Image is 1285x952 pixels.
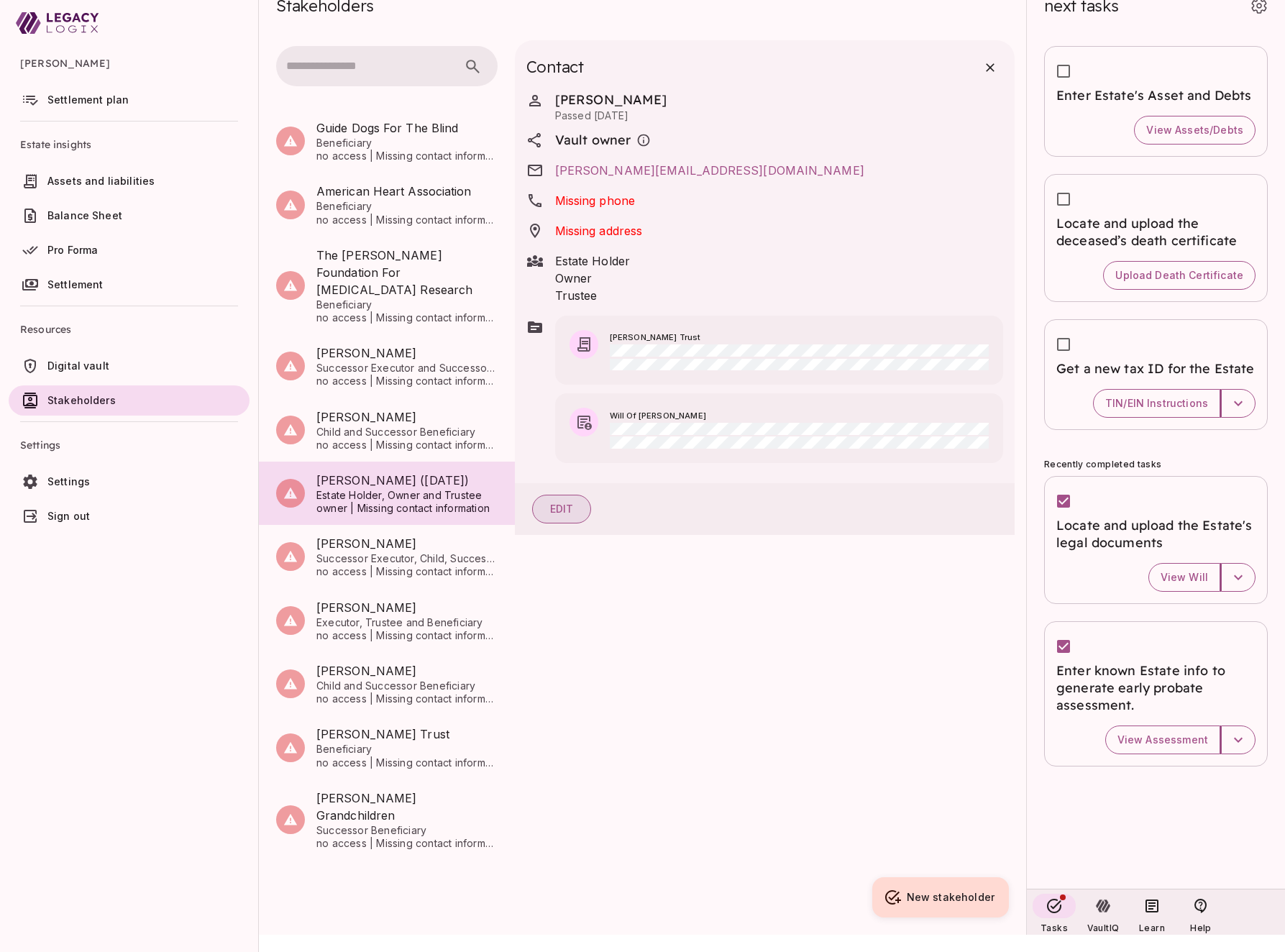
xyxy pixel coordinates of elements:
span: The [PERSON_NAME] Foundation For [MEDICAL_DATA] Research [316,247,498,298]
span: Beneficiary [316,137,498,150]
span: Guide Dogs For The Blind [316,119,498,137]
span: Assets and liabilities [47,175,155,187]
span: Pro Forma [47,244,98,256]
span: Enter Estate's Asset and Debts [1056,87,1256,104]
span: [PERSON_NAME] [316,344,498,362]
span: Successor Executor, Child, Successor Trustee and Successor Beneficiary [316,552,498,565]
button: TIN/EIN Instructions [1093,389,1220,418]
a: Sign out [9,501,250,531]
span: Locate and upload the Estate's legal documents [1056,517,1256,551]
span: Upload Death Certificate [1115,269,1243,282]
span: no access | Missing contact information [316,375,498,388]
span: no access | Missing contact information [316,629,498,642]
span: View Assessment [1117,733,1208,746]
span: Vault owner [555,132,631,148]
span: Settlement plan [47,93,129,106]
span: View Assets/Debts [1146,124,1243,137]
span: Trustee [555,287,630,304]
span: no access | Missing contact information [316,439,498,452]
span: Balance Sheet [47,209,122,221]
span: Get a new tax ID for the Estate [1056,360,1256,377]
a: Digital vault [9,351,250,381]
span: Tasks [1041,923,1068,933]
span: Beneficiary [316,298,498,311]
span: Sign out [47,510,90,522]
span: Missing phone [555,192,635,209]
a: Balance Sheet [9,201,250,231]
span: no access | Missing contact information [316,150,498,163]
span: [PERSON_NAME] [555,92,667,109]
span: [PERSON_NAME] [316,662,498,679]
a: [PERSON_NAME][EMAIL_ADDRESS][DOMAIN_NAME] [555,163,864,178]
span: Successor Executor and Successor Trustee [316,362,498,375]
span: VaultIQ [1087,923,1119,933]
a: Stakeholders [9,385,250,416]
span: Beneficiary [316,200,498,213]
button: View Assets/Debts [1134,116,1256,145]
span: Contact [526,58,584,78]
span: [PERSON_NAME] [316,408,498,426]
span: View Will [1161,571,1208,584]
a: Settlement plan [9,85,250,115]
span: Locate and upload the deceased’s death certificate [1056,215,1256,250]
span: Estate insights [20,127,238,162]
div: Get a new tax ID for the EstateTIN/EIN Instructions [1044,319,1268,430]
button: View Assessment [1105,726,1220,754]
div: Locate and upload the deceased’s death certificateUpload Death Certificate [1044,174,1268,302]
span: Help [1190,923,1211,933]
span: Recently completed tasks [1044,459,1161,470]
span: American Heart Association [316,183,498,200]
button: Will Of [PERSON_NAME] [555,393,1003,463]
span: [PERSON_NAME] Trust [316,726,498,743]
a: Settlement [9,270,250,300]
div: Enter Estate's Asset and DebtsView Assets/Debts [1044,46,1268,157]
span: no access | Missing contact information [316,214,498,226]
a: Pro Forma [9,235,250,265]
span: Child and Successor Beneficiary [316,426,498,439]
span: Digital vault [47,360,109,372]
span: no access | Missing contact information [316,837,498,850]
span: Estate Holder, Owner and Trustee [316,489,498,502]
span: Settlement [47,278,104,290]
span: [PERSON_NAME] ([DATE]) [316,472,498,489]
span: Owner [555,270,630,287]
span: Will Of [PERSON_NAME] [610,410,989,423]
span: no access | Missing contact information [316,565,498,578]
span: Passed [DATE] [555,109,629,123]
span: [PERSON_NAME] Grandchildren [316,789,498,824]
span: Child and Successor Beneficiary [316,679,498,692]
span: Resources [20,312,238,347]
span: Settings [47,475,90,488]
span: Missing address [555,222,643,239]
span: Settings [20,428,238,462]
span: no access | Missing contact information [316,692,498,705]
span: Stakeholders [47,394,116,406]
span: no access | Missing contact information [316,756,498,769]
span: owner | Missing contact information [316,502,498,515]
span: Successor Beneficiary [316,824,498,837]
button: [PERSON_NAME] Trust [555,316,1003,385]
button: Upload Death Certificate [1103,261,1256,290]
button: New stakeholder [872,877,1009,917]
a: Assets and liabilities [9,166,250,196]
span: Learn [1139,923,1165,933]
span: [PERSON_NAME] [316,535,498,552]
span: Enter known Estate info to generate early probate assessment. [1056,662,1256,714]
span: no access | Missing contact information [316,311,498,324]
div: Enter known Estate info to generate early probate assessment.View Assessment [1044,621,1268,766]
span: Estate Holder [555,252,630,270]
span: [PERSON_NAME] [20,46,238,81]
span: [PERSON_NAME] [316,599,498,616]
button: Edit [532,495,592,523]
button: View Will [1148,563,1220,592]
span: Beneficiary [316,743,498,756]
a: Settings [9,467,250,497]
span: TIN/EIN Instructions [1105,397,1208,410]
span: Executor, Trustee and Beneficiary [316,616,498,629]
span: [PERSON_NAME] Trust [610,331,989,344]
div: Locate and upload the Estate's legal documentsView Will [1044,476,1268,604]
span: New stakeholder [907,891,994,903]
